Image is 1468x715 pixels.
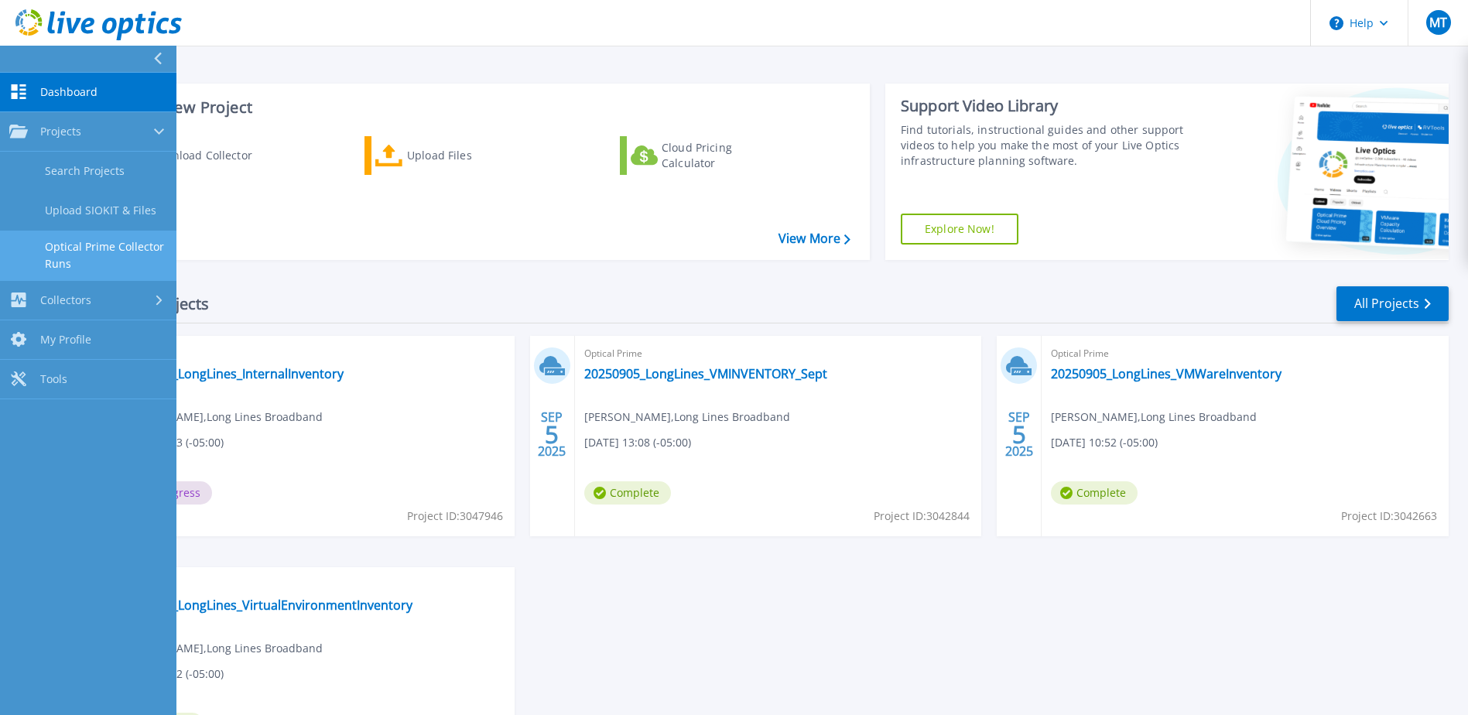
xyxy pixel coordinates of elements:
[1004,406,1034,463] div: SEP 2025
[1051,366,1282,381] a: 20250905_LongLines_VMWareInventory
[584,345,973,362] span: Optical Prime
[1051,409,1257,426] span: [PERSON_NAME] , Long Lines Broadband
[110,99,850,116] h3: Start a New Project
[117,345,505,362] span: Optical Prime
[1336,286,1449,321] a: All Projects
[407,140,531,171] div: Upload Files
[620,136,792,175] a: Cloud Pricing Calculator
[1051,345,1439,362] span: Optical Prime
[364,136,537,175] a: Upload Files
[117,576,505,594] span: Optical Prime
[117,597,412,613] a: 20250905_LongLines_VirtualEnvironmentInventory
[778,231,850,246] a: View More
[1051,434,1158,451] span: [DATE] 10:52 (-05:00)
[901,122,1188,169] div: Find tutorials, instructional guides and other support videos to help you make the most of your L...
[117,366,344,381] a: 20250909_LongLines_InternalInventory
[407,508,503,525] span: Project ID: 3047946
[1341,508,1437,525] span: Project ID: 3042663
[662,140,785,171] div: Cloud Pricing Calculator
[584,409,790,426] span: [PERSON_NAME] , Long Lines Broadband
[40,333,91,347] span: My Profile
[584,366,827,381] a: 20250905_LongLines_VMINVENTORY_Sept
[901,96,1188,116] div: Support Video Library
[40,85,98,99] span: Dashboard
[584,481,671,505] span: Complete
[1012,428,1026,441] span: 5
[545,428,559,441] span: 5
[537,406,566,463] div: SEP 2025
[1429,16,1447,29] span: MT
[40,293,91,307] span: Collectors
[117,640,323,657] span: [PERSON_NAME] , Long Lines Broadband
[110,136,282,175] a: Download Collector
[584,434,691,451] span: [DATE] 13:08 (-05:00)
[1051,481,1138,505] span: Complete
[149,140,273,171] div: Download Collector
[40,372,67,386] span: Tools
[874,508,970,525] span: Project ID: 3042844
[901,214,1018,245] a: Explore Now!
[40,125,81,139] span: Projects
[117,409,323,426] span: [PERSON_NAME] , Long Lines Broadband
